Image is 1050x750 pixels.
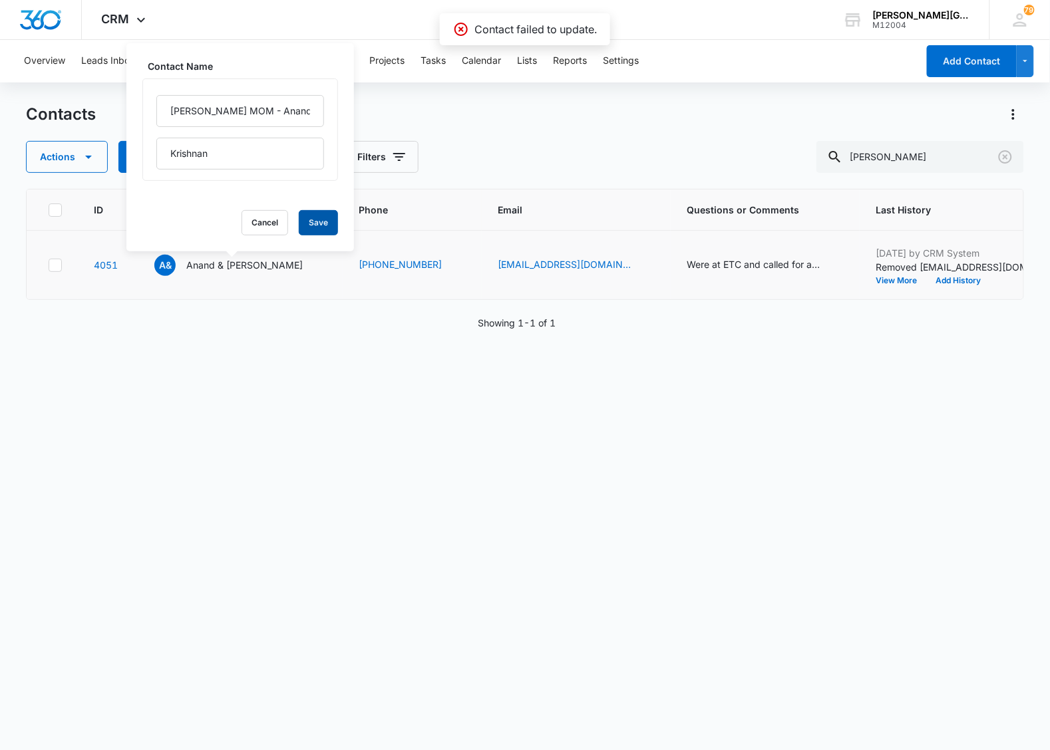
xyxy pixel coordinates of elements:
button: Lists [517,40,537,82]
p: Anand & [PERSON_NAME] [186,258,303,272]
label: Contact Name [148,59,343,73]
a: [EMAIL_ADDRESS][DOMAIN_NAME] [498,257,631,271]
h1: Contacts [26,104,96,124]
button: History [283,40,313,82]
button: Tasks [421,40,446,82]
button: Save [299,210,338,235]
button: Projects [369,40,405,82]
p: Contact failed to update. [474,21,597,37]
button: Add History [926,277,990,285]
span: Phone [359,203,446,217]
span: Email [498,203,635,217]
button: Contacts [151,40,190,82]
button: Reports [553,40,587,82]
span: ID [94,203,103,217]
button: Deals [329,40,353,82]
div: Phone - (425) 802-5487 - Select to Edit Field [359,257,466,273]
button: Actions [1003,104,1024,125]
div: Name - Anand & Atul Krishnan - Select to Edit Field [154,255,327,276]
div: Questions or Comments - Were at ETC and called for an evaluation for 7 and 11 year old boys - Sel... [687,257,844,273]
p: Showing 1-1 of 1 [478,316,556,330]
button: Calendar [462,40,501,82]
span: 79 [1024,5,1035,15]
button: Settings [603,40,639,82]
input: Search Contacts [816,141,1024,173]
a: [PHONE_NUMBER] [359,257,442,271]
span: Last History [876,203,1023,217]
a: Navigate to contact details page for Anand & Atul Krishnan [94,259,118,271]
div: account id [873,21,970,30]
span: A& [154,255,176,276]
button: Overview [24,40,65,82]
button: Filters [343,141,419,173]
input: Last Name [156,138,324,170]
div: Email - ashmaddy@gmail.com - Select to Edit Field [498,257,655,273]
div: notifications count [1024,5,1035,15]
input: First Name [156,95,324,127]
button: Add Contact [118,141,201,173]
p: [DATE] by CRM System [876,246,1042,260]
button: Cancel [242,210,288,235]
div: account name [873,10,970,21]
button: View More [876,277,926,285]
button: Add Contact [927,45,1017,77]
span: CRM [102,12,130,26]
button: Organizations [206,40,267,82]
button: Clear [995,146,1016,168]
button: Leads Inbox [81,40,135,82]
button: Actions [26,141,108,173]
p: Removed [EMAIL_ADDRESS][DOMAIN_NAME] from the email marketing list, 'Tacoma'. [876,260,1042,274]
div: Were at ETC and called for an evaluation for [DEMOGRAPHIC_DATA] boys [687,257,820,271]
span: Questions or Comments [687,203,844,217]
